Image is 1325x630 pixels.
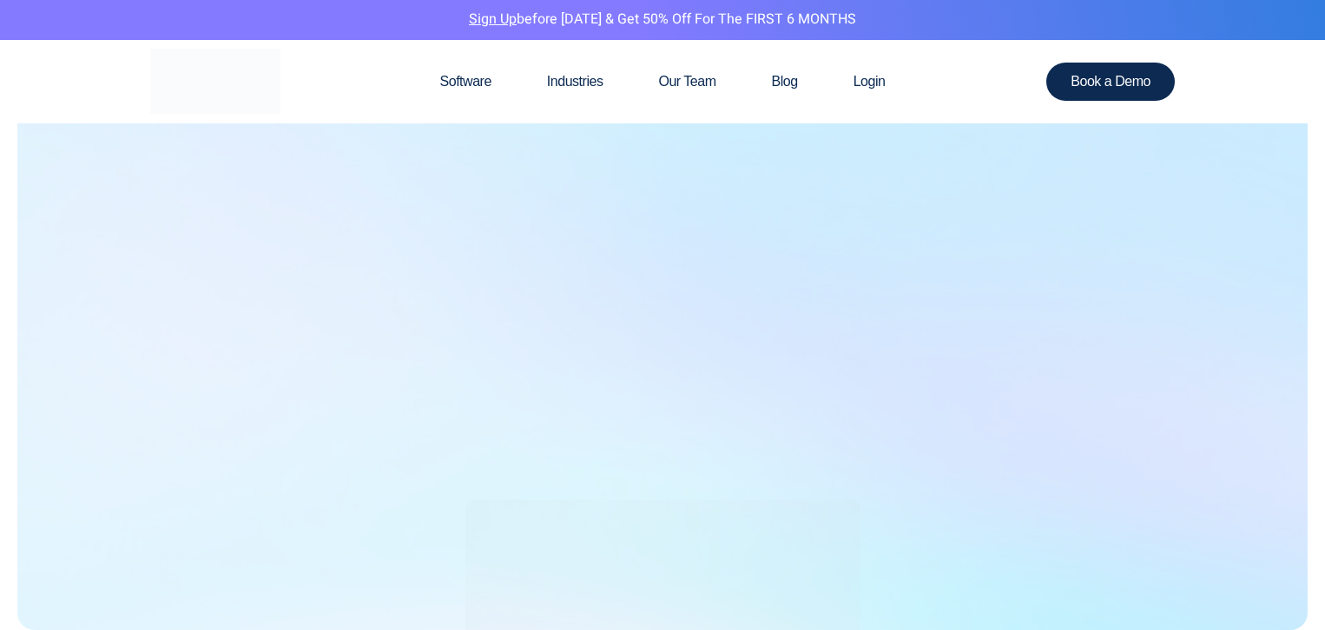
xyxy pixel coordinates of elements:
[13,9,1312,31] p: before [DATE] & Get 50% Off for the FIRST 6 MONTHS
[469,9,517,30] a: Sign Up
[519,40,631,123] a: Industries
[1046,63,1175,101] a: Book a Demo
[412,40,519,123] a: Software
[1071,75,1150,89] span: Book a Demo
[744,40,826,123] a: Blog
[826,40,913,123] a: Login
[630,40,743,123] a: Our Team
